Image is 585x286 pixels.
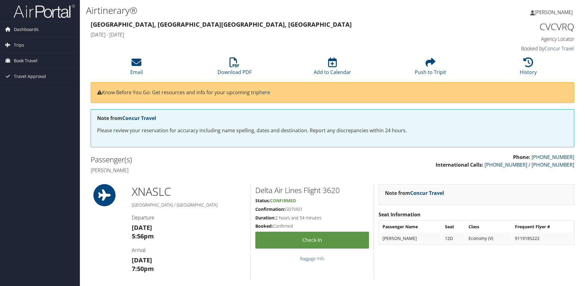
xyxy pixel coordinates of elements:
th: Frequent Flyer # [512,221,573,232]
h2: Passenger(s) [91,154,328,165]
span: [PERSON_NAME] [535,9,573,16]
strong: Note from [385,190,444,196]
strong: Duration: [255,215,275,221]
h4: [PERSON_NAME] [91,167,328,174]
a: Concur Travel [410,190,444,196]
strong: 7:50pm [132,265,154,273]
h5: Confirmed [255,223,369,229]
strong: International Calls: [436,161,483,168]
a: Baggage Info [300,256,324,261]
img: airportal-logo.png [14,4,75,18]
h4: Arrival [132,247,246,253]
a: Push to Tripit [415,61,446,75]
span: Dashboards [14,22,39,37]
h5: [GEOGRAPHIC_DATA] / [GEOGRAPHIC_DATA] [132,202,246,208]
strong: Note from [97,115,156,122]
h1: XNA SLC [132,184,246,199]
a: [PHONE_NUMBER] [532,154,574,160]
strong: [DATE] [132,223,152,232]
span: Book Travel [14,53,37,68]
strong: Phone: [513,154,530,160]
strong: Booked: [255,223,273,229]
a: Concur Travel [122,115,156,122]
strong: Confirmation: [255,206,285,212]
strong: 5:56pm [132,232,154,240]
h4: Agency Locator [460,36,574,42]
p: Know Before You Go: Get resources and info for your upcoming trip [97,89,568,97]
h1: Airtinerary® [86,4,414,17]
span: Travel Approval [14,69,46,84]
td: 12D [442,233,465,244]
a: [PHONE_NUMBER] / [PHONE_NUMBER] [485,161,574,168]
a: Check-in [255,232,369,249]
h2: Delta Air Lines Flight 3620 [255,185,369,195]
h5: 2 hours and 54 minutes [255,215,369,221]
strong: Status: [255,198,270,203]
a: Concur Travel [544,45,574,52]
strong: Seat Information [379,211,421,218]
td: [PERSON_NAME] [379,233,441,244]
a: Email [130,61,143,75]
a: [PERSON_NAME] [530,3,579,21]
h4: [DATE] - [DATE] [91,31,451,38]
strong: [GEOGRAPHIC_DATA], [GEOGRAPHIC_DATA] [GEOGRAPHIC_DATA], [GEOGRAPHIC_DATA] [91,20,352,29]
a: here [259,89,270,96]
th: Class [465,221,511,232]
span: Trips [14,37,24,53]
a: Download PDF [218,61,252,75]
strong: [DATE] [132,256,152,264]
h4: Departure [132,214,246,221]
h4: Booked by [460,45,574,52]
td: Economy (V) [465,233,511,244]
th: Seat [442,221,465,232]
a: Add to Calendar [314,61,351,75]
h1: CVCVRQ [460,20,574,33]
span: Confirmed [270,198,296,203]
a: History [520,61,537,75]
p: Please review your reservation for accuracy including name spelling, dates and destination. Repor... [97,127,568,135]
th: Passenger Name [379,221,441,232]
h5: GD7V6O [255,206,369,212]
td: 9119185222 [512,233,573,244]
